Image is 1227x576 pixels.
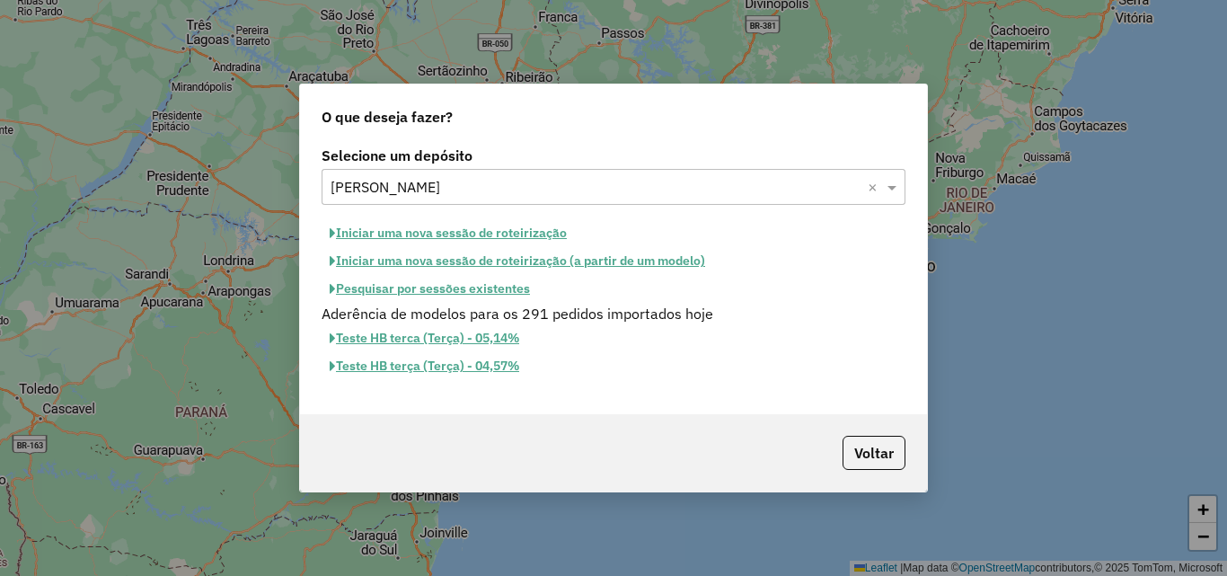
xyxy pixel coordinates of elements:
button: Iniciar uma nova sessão de roteirização (a partir de um modelo) [322,247,713,275]
button: Teste HB terca (Terça) - 05,14% [322,324,527,352]
span: Clear all [868,176,883,198]
button: Voltar [843,436,905,470]
span: O que deseja fazer? [322,106,453,128]
button: Pesquisar por sessões existentes [322,275,538,303]
div: Aderência de modelos para os 291 pedidos importados hoje [311,303,916,324]
label: Selecione um depósito [322,145,905,166]
button: Teste HB terça (Terça) - 04,57% [322,352,527,380]
button: Iniciar uma nova sessão de roteirização [322,219,575,247]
